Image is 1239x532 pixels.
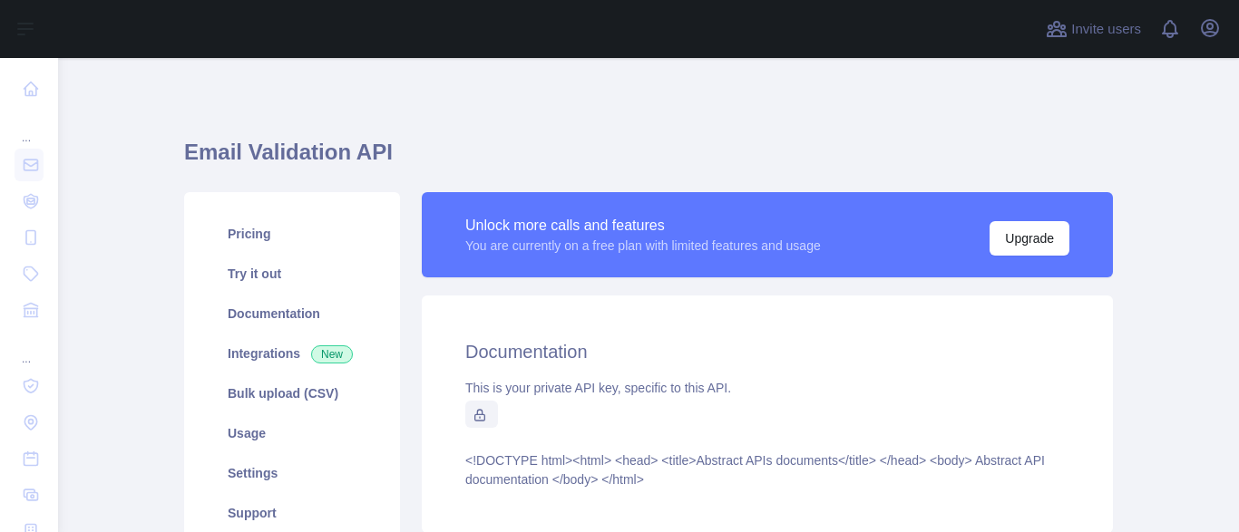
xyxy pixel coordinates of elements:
[206,214,378,254] a: Pricing
[15,109,44,145] div: ...
[465,237,821,255] div: You are currently on a free plan with limited features and usage
[15,330,44,366] div: ...
[206,373,378,413] a: Bulk upload (CSV)
[465,379,1069,397] div: This is your private API key, specific to this API.
[465,215,821,237] div: Unlock more calls and features
[184,138,1113,181] h1: Email Validation API
[206,334,378,373] a: Integrations New
[465,339,1069,364] h2: Documentation
[1071,19,1141,40] span: Invite users
[465,451,1069,489] article: <!DOCTYPE html> <html> <head> <title>Abstract APIs documents</title> </head> <body> Abstract API ...
[206,453,378,493] a: Settings
[1042,15,1145,44] button: Invite users
[990,221,1069,256] button: Upgrade
[311,345,353,363] span: New
[206,294,378,334] a: Documentation
[206,413,378,453] a: Usage
[206,254,378,294] a: Try it out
